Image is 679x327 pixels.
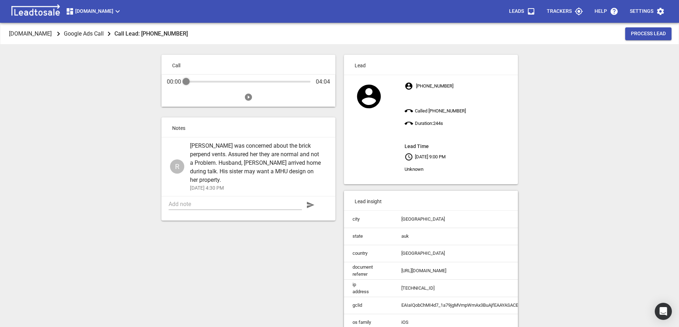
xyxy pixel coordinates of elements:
aside: Call Lead: [PHONE_NUMBER] [114,29,188,38]
span: [PERSON_NAME] was concerned about the brick perpend vents. Assured her they are normal and not a ... [190,142,321,184]
td: city [344,211,393,228]
div: Audio Player [161,75,335,107]
p: Notes [161,117,335,137]
svg: Your local time [405,153,413,161]
td: [URL][DOMAIN_NAME] [393,262,555,279]
div: Ross Dustin [170,159,184,174]
td: state [344,228,393,245]
td: [TECHNICAL_ID] [393,279,555,297]
td: [GEOGRAPHIC_DATA] [393,245,555,262]
div: Open Intercom Messenger [655,303,672,320]
span: Process Lead [631,30,666,37]
div: Audio Progress Control [186,78,310,85]
p: Google Ads Call [64,30,104,38]
p: Trackers [547,8,572,15]
td: document referrer [344,262,393,279]
p: [DOMAIN_NAME] [9,30,52,38]
p: Leads [509,8,524,15]
div: 04:04 [316,79,330,85]
div: 00:00 [167,79,181,85]
td: [GEOGRAPHIC_DATA] [393,211,555,228]
button: [DOMAIN_NAME] [63,4,125,19]
p: Lead insight [344,191,518,211]
td: ip address [344,279,393,297]
img: logo [9,4,63,19]
p: Help [595,8,607,15]
aside: Lead Time [405,142,518,151]
td: auk [393,228,555,245]
p: Lead [344,55,518,75]
td: gclid [344,297,393,314]
td: country [344,245,393,262]
td: EAIaIQobChMI4d7_1a79jgMVmpWmAx3BuAjfEAAYASACEgKcmvD_BwE [393,297,555,314]
p: Call [161,55,335,75]
p: [DATE] 4:30 PM [190,184,321,192]
p: [PHONE_NUMBER] Called [PHONE_NUMBER] Duration: 244 s [DATE] 9:00 PM Unknown [405,80,518,175]
p: Settings [630,8,653,15]
button: Play [241,89,256,103]
span: [DOMAIN_NAME] [66,7,122,16]
button: Process Lead [625,27,672,40]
